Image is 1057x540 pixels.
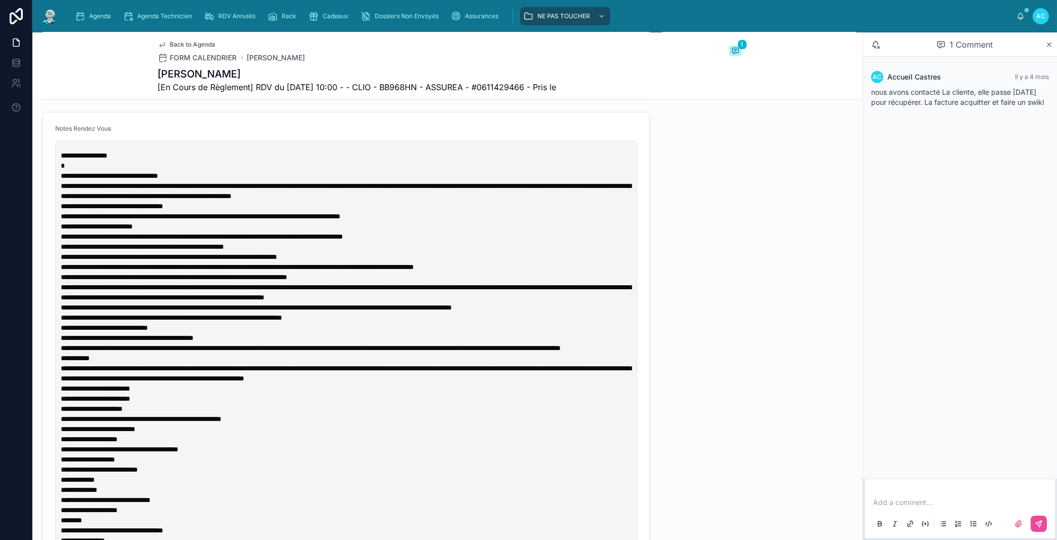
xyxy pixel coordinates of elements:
[158,81,557,93] span: [En Cours de Règlement] RDV du [DATE] 10:00 - - CLIO - BB968HN - ASSUREA - #0611429466 - Pris le
[729,46,741,58] button: 1
[170,53,237,63] span: FORM CALENDRIER
[282,12,296,20] span: Rack
[137,12,192,20] span: Agenda Technicien
[871,88,1044,106] span: nous avons contacté La cliente, elle passe [DATE] pour récupérer. La facture acquitter et faire u...
[41,8,59,24] img: App logo
[537,12,590,20] span: NE PAS TOUCHER
[305,7,356,25] a: Cadeaux
[55,125,111,132] span: Notes Rendez Vous
[120,7,199,25] a: Agenda Technicien
[201,7,262,25] a: RDV Annulés
[170,41,216,49] span: Back to Agenda
[158,53,237,63] a: FORM CALENDRIER
[264,7,303,25] a: Rack
[448,7,505,25] a: Assurances
[158,67,557,81] h1: [PERSON_NAME]
[218,12,255,20] span: RDV Annulés
[1036,12,1045,20] span: AC
[1015,73,1049,81] span: Il y a 4 mois
[873,73,882,81] span: AC
[67,5,1016,27] div: scrollable content
[72,7,118,25] a: Agenda
[887,72,941,82] span: Accueil Castres
[358,7,446,25] a: Dossiers Non Envoyés
[323,12,348,20] span: Cadeaux
[737,40,747,50] span: 1
[89,12,111,20] span: Agenda
[247,53,305,63] a: [PERSON_NAME]
[950,38,993,51] span: 1 Comment
[465,12,498,20] span: Assurances
[158,41,216,49] a: Back to Agenda
[520,7,610,25] a: NE PAS TOUCHER
[375,12,439,20] span: Dossiers Non Envoyés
